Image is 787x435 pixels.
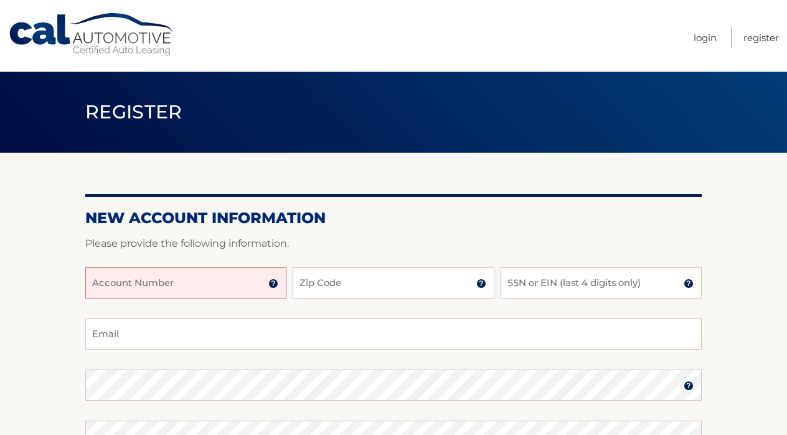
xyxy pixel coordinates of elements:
[8,12,176,57] a: Cal Automotive
[85,100,182,123] span: Register
[476,279,486,289] img: tooltip.svg
[85,318,702,350] input: Email
[85,267,286,299] input: Account Number
[501,267,702,299] input: SSN or EIN (last 4 digits only)
[268,279,278,289] img: tooltip.svg
[684,279,694,289] img: tooltip.svg
[85,209,702,227] h2: New Account Information
[743,27,779,48] a: Register
[85,235,702,252] p: Please provide the following information.
[684,381,694,391] img: tooltip.svg
[293,267,494,299] input: Zip Code
[694,27,717,48] a: Login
